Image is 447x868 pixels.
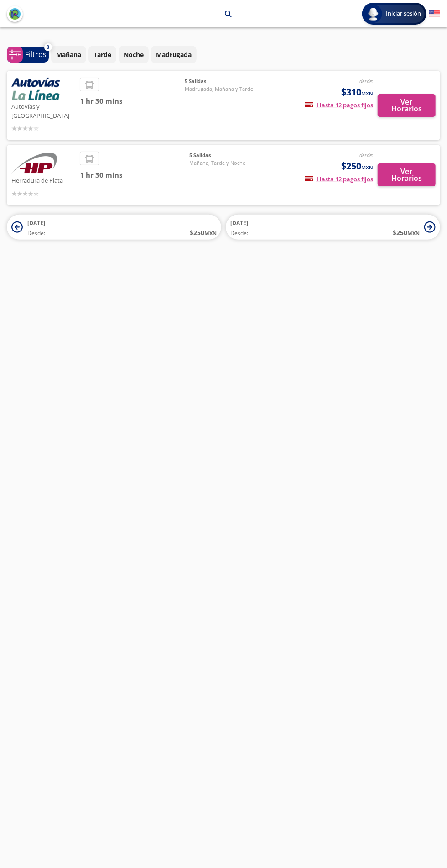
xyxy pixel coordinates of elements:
[56,50,81,59] p: Mañana
[187,9,218,19] p: Maravatío
[305,175,373,183] span: Hasta 12 pagos fijos
[27,219,45,227] span: [DATE]
[226,215,440,240] button: [DATE]Desde:$250MXN
[156,50,192,59] p: Madrugada
[151,46,197,63] button: Madrugada
[378,163,436,186] button: Ver Horarios
[204,230,217,237] small: MXN
[11,100,75,120] p: Autovías y [GEOGRAPHIC_DATA]
[407,230,420,237] small: MXN
[7,47,49,63] button: 0Filtros
[94,50,111,59] p: Tarde
[230,219,248,227] span: [DATE]
[189,152,253,159] span: 5 Salidas
[382,9,425,18] span: Iniciar sesión
[305,101,373,109] span: Hasta 12 pagos fijos
[80,96,185,106] span: 1 hr 30 mins
[361,164,373,171] small: MXN
[393,228,420,237] span: $ 250
[80,170,189,180] span: 1 hr 30 mins
[151,9,175,19] p: Morelia
[359,78,373,84] em: desde:
[119,46,149,63] button: Noche
[25,49,47,60] p: Filtros
[11,152,57,174] img: Herradura de Plata
[378,94,436,117] button: Ver Horarios
[190,228,217,237] span: $ 250
[88,46,116,63] button: Tarde
[47,43,50,51] span: 0
[341,159,373,173] span: $250
[185,78,253,85] span: 5 Salidas
[7,215,221,240] button: [DATE]Desde:$250MXN
[124,50,144,59] p: Noche
[429,8,440,20] button: English
[51,46,86,63] button: Mañana
[27,229,45,237] span: Desde:
[361,90,373,97] small: MXN
[189,159,253,167] span: Mañana, Tarde y Noche
[7,6,23,22] button: back
[359,152,373,158] em: desde:
[11,78,60,100] img: Autovías y La Línea
[341,85,373,99] span: $310
[185,85,253,93] span: Madrugada, Mañana y Tarde
[230,229,248,237] span: Desde:
[11,174,75,185] p: Herradura de Plata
